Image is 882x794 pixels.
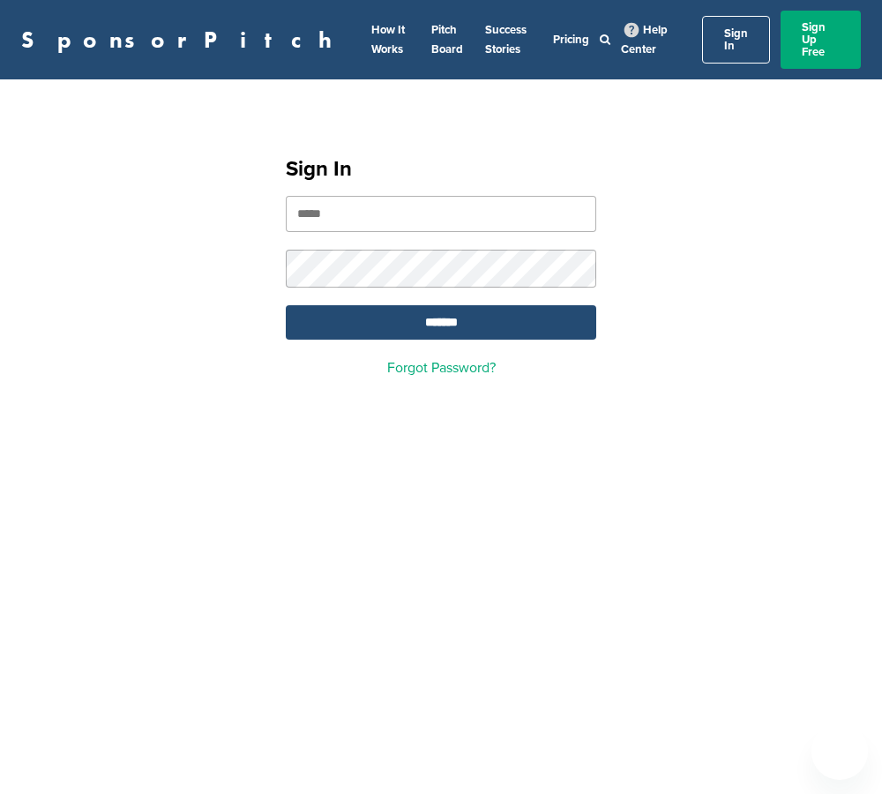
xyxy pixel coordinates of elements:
a: Help Center [621,19,668,60]
a: Sign Up Free [781,11,861,69]
a: Sign In [702,16,770,64]
a: Forgot Password? [387,359,496,377]
a: SponsorPitch [21,28,343,51]
a: Pricing [553,33,589,47]
a: Success Stories [485,23,527,56]
a: Pitch Board [431,23,463,56]
iframe: Button to launch messaging window [811,723,868,780]
h1: Sign In [286,154,596,185]
a: How It Works [371,23,405,56]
